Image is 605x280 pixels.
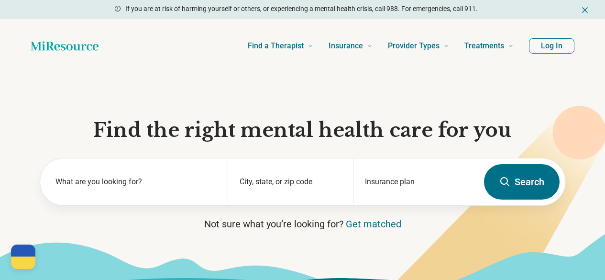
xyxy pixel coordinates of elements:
[248,39,304,53] span: Find a Therapist
[40,118,566,143] h1: Find the right mental health care for you
[464,27,514,65] a: Treatments
[329,27,373,65] a: Insurance
[248,27,313,65] a: Find a Therapist
[529,38,574,54] button: Log In
[31,36,99,56] a: Home page
[580,4,590,15] button: Dismiss
[40,217,566,231] p: Not sure what you’re looking for?
[329,39,363,53] span: Insurance
[388,39,440,53] span: Provider Types
[55,176,217,188] label: What are you looking for?
[346,218,401,230] a: Get matched
[125,4,478,14] p: If you are at risk of harming yourself or others, or experiencing a mental health crisis, call 98...
[464,39,504,53] span: Treatments
[484,164,560,200] button: Search
[388,27,449,65] a: Provider Types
